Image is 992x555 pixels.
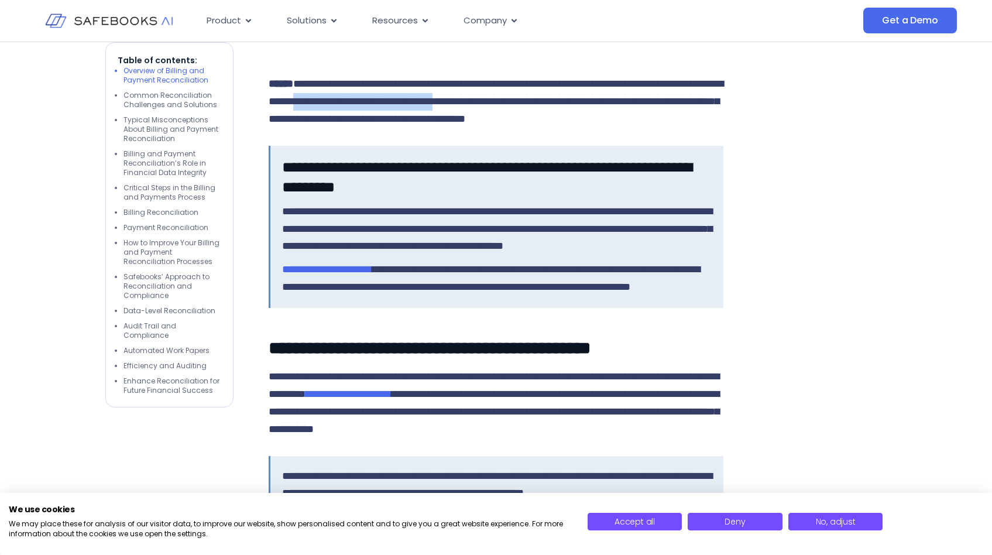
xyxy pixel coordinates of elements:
p: We may place these for analysis of our visitor data, to improve our website, show personalised co... [9,519,570,539]
a: Get a Demo [863,8,956,33]
span: Company [464,14,507,28]
span: No, adjust [816,516,856,527]
h2: We use cookies [9,504,570,515]
span: Solutions [287,14,327,28]
li: How to Improve Your Billing and Payment Reconciliation Processes [123,238,222,266]
li: Data-Level Reconciliation [123,306,222,315]
li: Critical Steps in the Billing and Payments Process [123,183,222,201]
button: Accept all cookies [588,513,682,530]
li: Enhance Reconciliation for Future Financial Success [123,376,222,395]
nav: Menu [197,9,746,32]
li: Overview of Billing and Payment Reconciliation [123,66,222,84]
li: Efficiency and Auditing [123,361,222,370]
li: Safebooks’ Approach to Reconciliation and Compliance [123,272,222,300]
span: Accept all [615,516,655,527]
li: Payment Reconciliation [123,222,222,232]
span: Deny [725,516,745,527]
p: Table of contents: [118,54,222,66]
button: Deny all cookies [688,513,782,530]
li: Typical Misconceptions About Billing and Payment Reconciliation [123,115,222,143]
span: Get a Demo [882,15,938,26]
li: Automated Work Papers [123,345,222,355]
span: Product [207,14,241,28]
li: Billing and Payment Reconciliation’s Role in Financial Data Integrity [123,149,222,177]
li: Billing Reconciliation [123,207,222,217]
li: Common Reconciliation Challenges and Solutions [123,90,222,109]
li: Audit Trail and Compliance [123,321,222,340]
span: Resources [372,14,418,28]
div: Menu Toggle [197,9,746,32]
button: Adjust cookie preferences [788,513,883,530]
